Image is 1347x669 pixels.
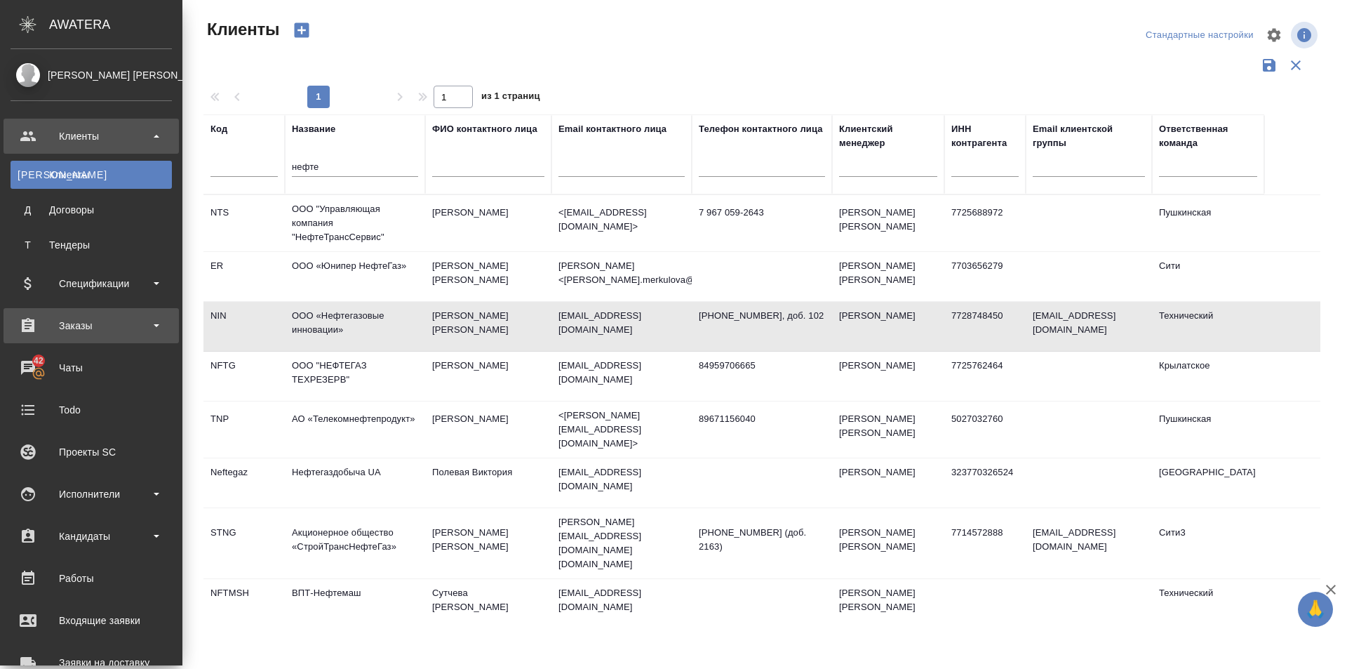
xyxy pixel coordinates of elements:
td: 7728748450 [944,302,1026,351]
td: Neftegaz [203,458,285,508]
p: [PERSON_NAME][EMAIL_ADDRESS][DOMAIN_NAME] [DOMAIN_NAME] [558,515,685,571]
div: Email контактного лица [558,122,666,136]
td: Сити3 [1152,519,1264,568]
td: Крылатское [1152,352,1264,401]
span: из 1 страниц [481,88,540,108]
div: Телефон контактного лица [699,122,823,136]
td: [PERSON_NAME] [PERSON_NAME] [425,519,551,568]
td: [PERSON_NAME] [PERSON_NAME] [832,519,944,568]
td: [GEOGRAPHIC_DATA] [1152,458,1264,508]
td: 7725762464 [944,352,1026,401]
p: [EMAIL_ADDRESS][DOMAIN_NAME] [558,465,685,494]
p: [EMAIL_ADDRESS][DOMAIN_NAME] [558,586,685,614]
td: 7703656279 [944,252,1026,301]
td: [PERSON_NAME] [425,405,551,454]
td: NFTG [203,352,285,401]
div: Заказы [11,315,172,336]
td: NIN [203,302,285,351]
td: 323770326524 [944,458,1026,508]
button: Сбросить фильтры [1282,52,1309,79]
div: Входящие заявки [11,610,172,631]
a: Проекты SC [4,435,179,470]
div: Todo [11,399,172,420]
td: [PERSON_NAME] [PERSON_NAME] [832,405,944,454]
span: Клиенты [203,18,279,41]
div: split button [1142,25,1257,46]
div: Кандидаты [11,526,172,547]
p: [EMAIL_ADDRESS][DOMAIN_NAME] [558,309,685,337]
div: Спецификации [11,273,172,294]
p: <[PERSON_NAME][EMAIL_ADDRESS][DOMAIN_NAME]> [558,409,685,451]
a: ТТендеры [11,231,172,259]
td: 7725688972 [944,199,1026,248]
div: Ответственная команда [1159,122,1257,150]
div: Чаты [11,357,172,378]
div: Клиенты [11,126,172,147]
td: [EMAIL_ADDRESS][DOMAIN_NAME] [1026,519,1152,568]
td: ООО «Юнипер НефтеГаз» [285,252,425,301]
p: 7 967 059-2643 [699,206,825,220]
p: [EMAIL_ADDRESS][DOMAIN_NAME] [558,359,685,387]
td: Нефтегаздобыча UA [285,458,425,508]
div: ФИО контактного лица [432,122,537,136]
a: Входящие заявки [4,603,179,638]
td: АО «Телекомнефтепродукт» [285,405,425,454]
td: NFTMSH [203,579,285,628]
td: Пушкинская [1152,199,1264,248]
button: Создать [285,18,319,42]
td: 5027032760 [944,405,1026,454]
td: [PERSON_NAME] [PERSON_NAME] [832,252,944,301]
div: Клиентский менеджер [839,122,937,150]
td: ООО "Управляющая компания "НефтеТрансСервис" [285,195,425,251]
div: Исполнители [11,484,172,505]
a: 42Чаты [4,350,179,385]
span: 🙏 [1304,595,1327,624]
p: <[EMAIL_ADDRESS][DOMAIN_NAME]> [558,206,685,234]
td: ВПТ-Нефтемаш [285,579,425,628]
td: Технический [1152,579,1264,628]
td: [PERSON_NAME] [425,199,551,248]
span: 42 [25,354,52,368]
td: 7714572888 [944,519,1026,568]
div: AWATERA [49,11,182,39]
button: Сохранить фильтры [1256,52,1282,79]
td: Сити [1152,252,1264,301]
div: Код [210,122,227,136]
td: STNG [203,519,285,568]
td: ER [203,252,285,301]
p: 89671156040 [699,412,825,426]
td: [EMAIL_ADDRESS][DOMAIN_NAME] [1026,302,1152,351]
div: Клиенты [18,168,165,182]
div: Договоры [18,203,165,217]
a: [PERSON_NAME]Клиенты [11,161,172,189]
td: NTS [203,199,285,248]
div: Тендеры [18,238,165,252]
p: 84959706665 [699,359,825,373]
td: [PERSON_NAME] [425,352,551,401]
td: [PERSON_NAME] [832,352,944,401]
td: [PERSON_NAME] [832,302,944,351]
td: [PERSON_NAME] [PERSON_NAME] [425,302,551,351]
div: ИНН контрагента [951,122,1019,150]
span: Посмотреть информацию [1291,22,1320,48]
td: Технический [1152,302,1264,351]
td: [PERSON_NAME] [832,458,944,508]
td: TNP [203,405,285,454]
span: Настроить таблицу [1257,18,1291,52]
td: ООО «Нефтегазовые инновации» [285,302,425,351]
div: Проекты SC [11,442,172,463]
a: ДДоговоры [11,196,172,224]
p: [PERSON_NAME] <[PERSON_NAME].merkulova@unipe... [558,259,685,287]
button: 🙏 [1298,592,1333,627]
td: [PERSON_NAME] [PERSON_NAME] [832,199,944,248]
td: [PERSON_NAME] [PERSON_NAME] [832,579,944,628]
td: Акционерное общество «СтройТрансНефтеГаз» [285,519,425,568]
p: [PHONE_NUMBER], доб. 102 [699,309,825,323]
div: Email клиентской группы [1033,122,1145,150]
a: Работы [4,561,179,596]
td: Пушкинская [1152,405,1264,454]
td: Полевая Виктория [425,458,551,508]
td: Сутчева [PERSON_NAME] [425,579,551,628]
td: [PERSON_NAME] [PERSON_NAME] [425,252,551,301]
td: ООО "НЕФТЕГАЗ ТЕХРЕЗЕРВ" [285,352,425,401]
